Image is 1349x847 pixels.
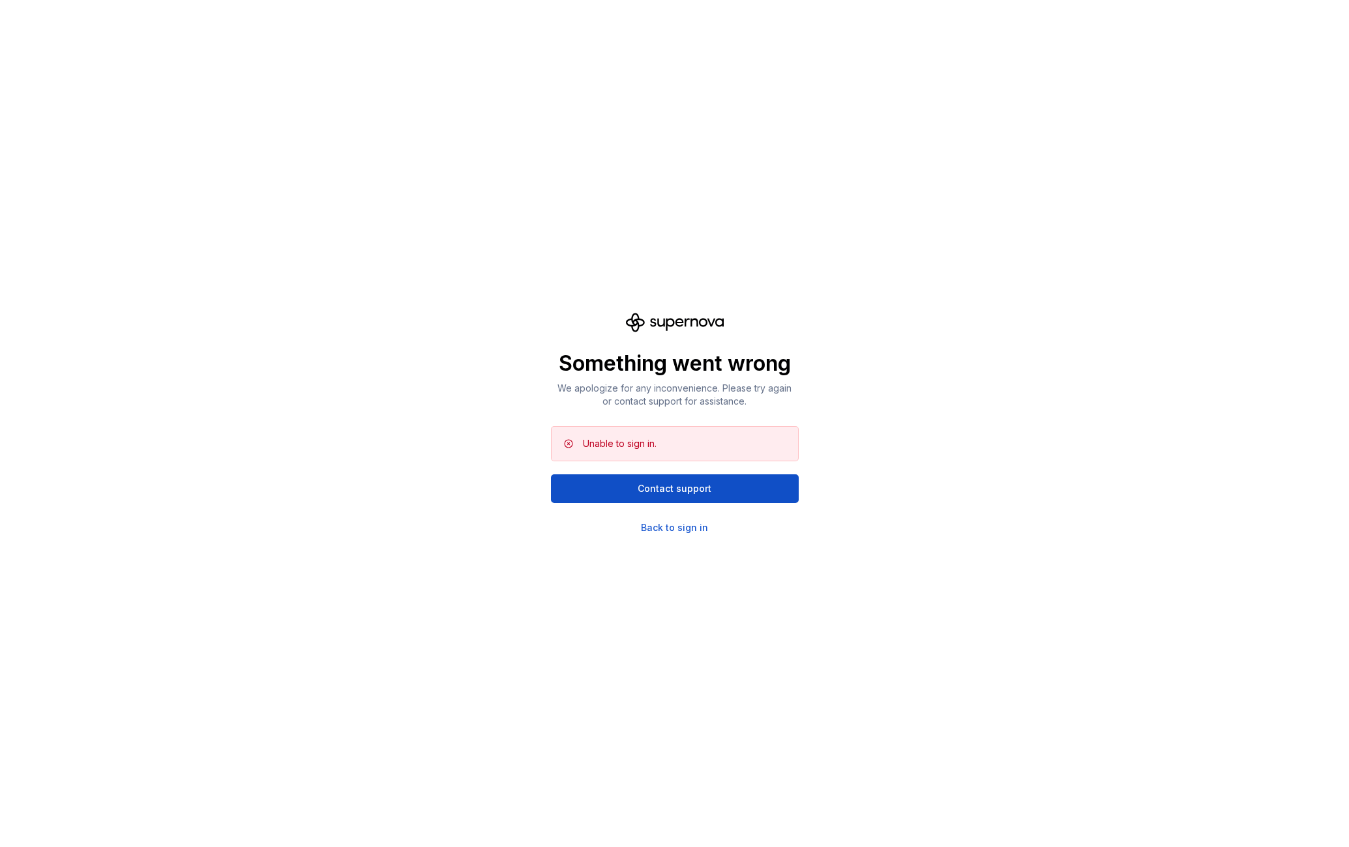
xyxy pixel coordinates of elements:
[551,351,799,377] p: Something went wrong
[641,521,708,534] a: Back to sign in
[551,382,799,408] p: We apologize for any inconvenience. Please try again or contact support for assistance.
[638,482,711,495] span: Contact support
[551,474,799,503] button: Contact support
[583,437,657,450] div: Unable to sign in.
